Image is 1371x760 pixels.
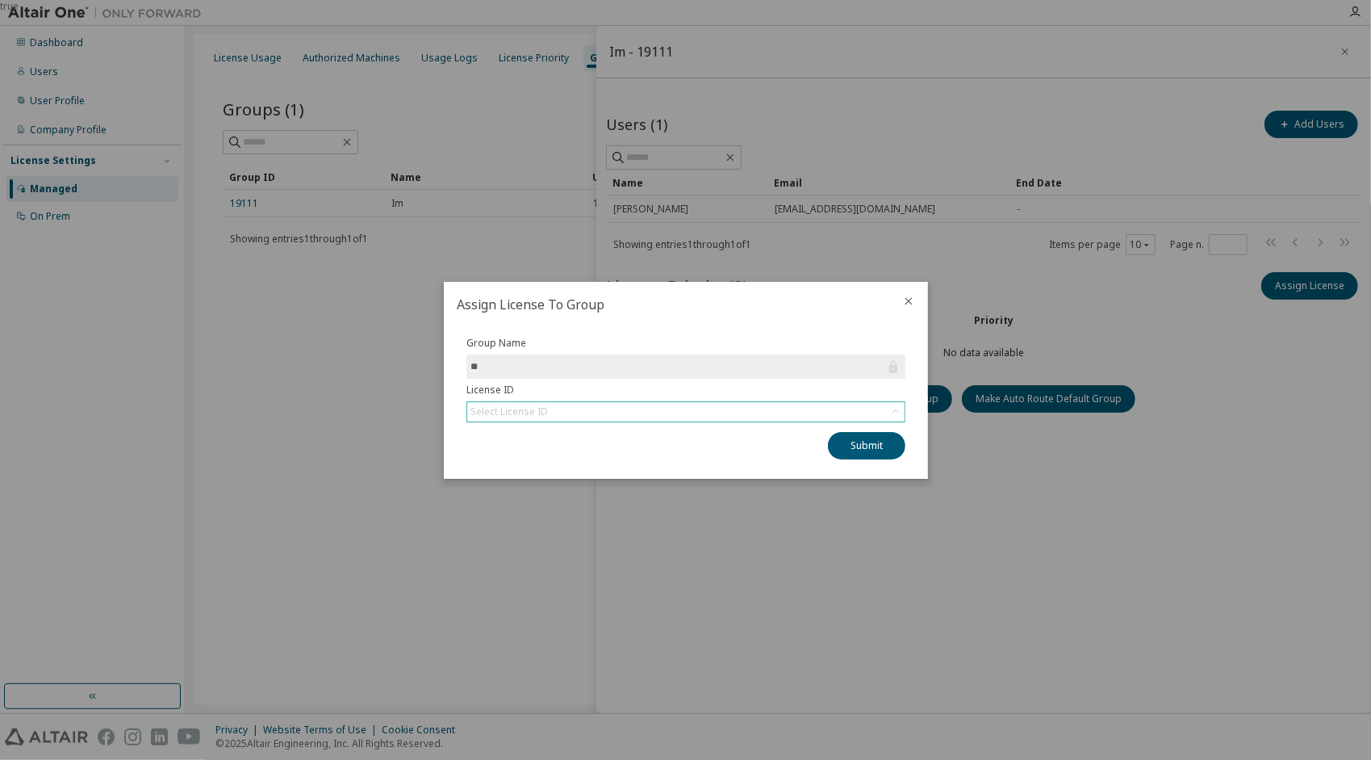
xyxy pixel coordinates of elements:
[902,295,915,308] button: close
[466,337,905,350] label: Group Name
[444,282,889,327] h2: Assign License To Group
[467,402,905,422] div: Select License ID
[466,384,905,397] label: License ID
[828,432,905,460] button: Submit
[470,405,548,418] div: Select License ID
